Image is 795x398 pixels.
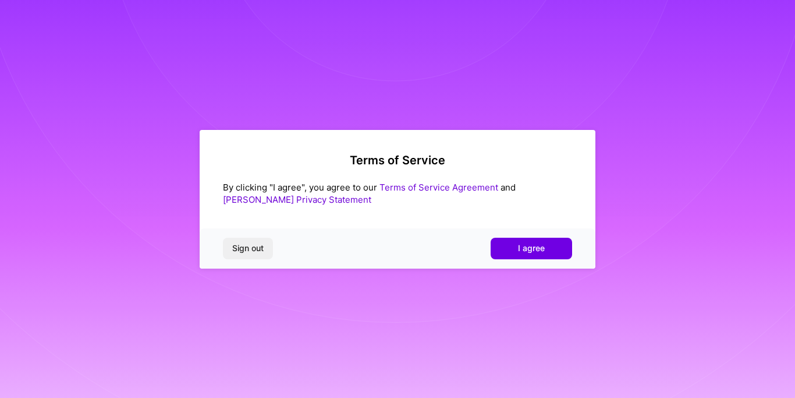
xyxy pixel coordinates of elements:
div: By clicking "I agree", you agree to our and [223,181,572,206]
h2: Terms of Service [223,153,572,167]
button: Sign out [223,238,273,259]
button: I agree [491,238,572,259]
a: [PERSON_NAME] Privacy Statement [223,194,371,205]
span: I agree [518,242,545,254]
span: Sign out [232,242,264,254]
a: Terms of Service Agreement [379,182,498,193]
